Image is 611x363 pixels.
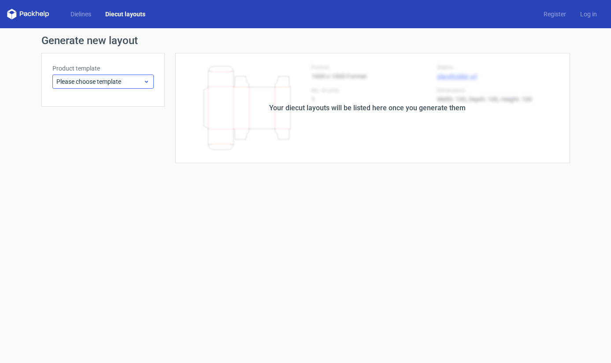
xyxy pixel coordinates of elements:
[41,35,570,46] h1: Generate new layout
[269,103,466,113] div: Your diecut layouts will be listed here once you generate them
[52,64,154,73] label: Product template
[63,10,98,19] a: Dielines
[573,10,604,19] a: Log in
[56,77,143,86] span: Please choose template
[537,10,573,19] a: Register
[98,10,152,19] a: Diecut layouts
